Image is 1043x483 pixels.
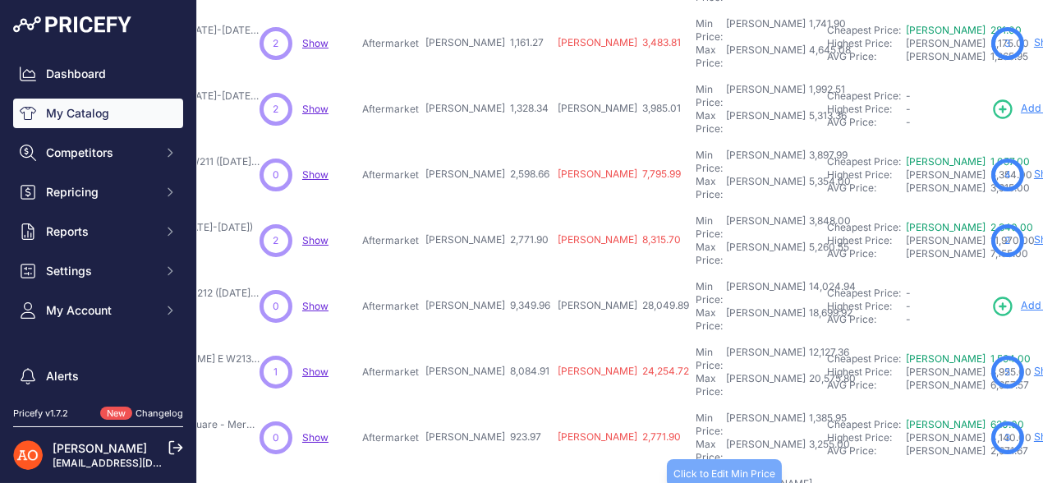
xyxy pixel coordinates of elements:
div: [PERSON_NAME] 3,915.00 [906,182,985,195]
div: 3,255.00 [806,438,850,464]
p: Aftermarket [362,366,419,379]
button: Settings [13,256,183,286]
div: Min Price: [696,412,723,438]
div: 14,024.94 [806,280,856,306]
div: [PERSON_NAME] [726,44,806,70]
div: Highest Price: [827,37,906,50]
span: New [100,407,132,421]
div: [PERSON_NAME] [726,241,806,267]
span: - [906,90,911,102]
div: Max Price: [696,109,723,136]
button: Competitors [13,138,183,168]
div: [PERSON_NAME] [726,412,806,438]
span: 2 [273,102,279,117]
span: [PERSON_NAME] 1,328.34 [425,102,549,114]
span: [PERSON_NAME] 8,315.70 [558,233,681,246]
span: [PERSON_NAME] 3,483.81 [558,36,681,48]
a: Cheapest Price: [827,352,901,365]
div: Min Price: [696,17,723,44]
span: [PERSON_NAME] 28,049.89 [558,299,689,311]
span: [PERSON_NAME] 1,161.27 [425,36,544,48]
span: 1 [274,365,278,379]
nav: Sidebar [13,59,183,453]
div: [PERSON_NAME] [726,109,806,136]
div: [PERSON_NAME] [726,306,806,333]
div: AVG Price: [827,247,906,260]
div: 3,897.99 [806,149,848,175]
span: Repricing [46,184,154,200]
div: Max Price: [696,44,723,70]
span: 2 [1005,233,1011,248]
div: Max Price: [696,372,723,398]
div: 1,385.95 [806,412,847,438]
span: Show [302,300,329,312]
div: Min Price: [696,214,723,241]
span: 0 [273,430,279,445]
div: Max Price: [696,306,723,333]
button: Repricing [13,177,183,207]
img: Pricefy Logo [13,16,131,33]
span: Click to Edit Min Price [673,467,775,480]
div: 12,127.36 [806,346,849,372]
span: [PERSON_NAME] 5,354.00 [906,168,1032,181]
div: 3,848.00 [806,214,851,241]
div: [PERSON_NAME] [726,17,806,44]
div: Highest Price: [827,168,906,182]
span: 2 [273,233,279,248]
div: 20,575.80 [806,372,856,398]
button: My Account [13,296,183,325]
span: - [906,103,911,115]
span: [PERSON_NAME] 2,771.90 [558,430,681,443]
div: 1,741.90 [806,17,846,44]
div: 4,645.08 [806,44,851,70]
span: Reports [46,223,154,240]
span: [PERSON_NAME] 923.97 [425,430,541,443]
span: [PERSON_NAME] 8,925.00 [906,366,1032,378]
span: 2 [273,36,279,51]
div: [PERSON_NAME] 1,265.95 [906,50,985,63]
span: [PERSON_NAME] 9,349.96 [425,299,550,311]
a: Show [302,366,329,378]
a: Cheapest Price: [827,287,901,299]
span: - [906,313,911,325]
a: Show [302,234,329,246]
div: [PERSON_NAME] [726,346,806,372]
div: Highest Price: [827,431,906,444]
span: [PERSON_NAME] 2,598.66 [425,168,549,180]
div: Min Price: [696,149,723,175]
a: [PERSON_NAME] 620.00 [906,418,1024,430]
span: 0 [273,299,279,314]
div: 18,699.92 [806,306,852,333]
a: Alerts [13,361,183,391]
span: Settings [46,263,154,279]
div: 5,354.00 [806,175,851,201]
a: Show [302,103,329,115]
span: - [906,287,911,299]
div: [PERSON_NAME] [726,214,806,241]
a: Show [302,37,329,49]
a: [PERSON_NAME] 1,057.00 [906,155,1030,168]
span: [PERSON_NAME] 24,254.72 [558,365,689,377]
button: Reports [13,217,183,246]
div: Max Price: [696,241,723,267]
a: Dashboard [13,59,183,89]
p: Aftermarket [362,168,419,182]
span: [PERSON_NAME] 8,084.91 [425,365,549,377]
p: Aftermarket [362,431,419,444]
span: [PERSON_NAME] 3,985.01 [558,102,681,114]
span: - [906,116,911,128]
a: [PERSON_NAME] 1,594.00 [906,352,1031,365]
div: AVG Price: [827,50,906,63]
div: [PERSON_NAME] 6,657.57 [906,379,985,392]
span: [PERSON_NAME] 2,771.90 [425,233,549,246]
div: Highest Price: [827,103,906,116]
div: [PERSON_NAME] 2,671.67 [906,444,985,458]
a: Changelog [136,407,183,419]
span: [PERSON_NAME] 11,970.00 [906,234,1035,246]
span: [PERSON_NAME] 7,795.99 [558,168,681,180]
span: Show [302,431,329,444]
a: Cheapest Price: [827,155,901,168]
